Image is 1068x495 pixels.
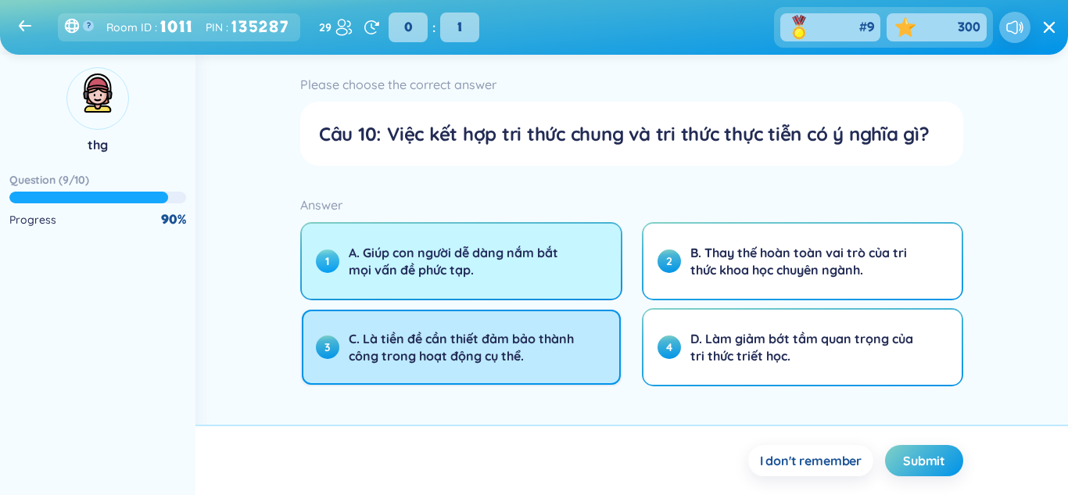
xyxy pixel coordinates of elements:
[903,452,945,469] span: Submit
[106,15,193,39] div: :
[106,19,152,36] span: Room ID
[867,19,874,36] span: 9
[859,19,874,36] div: #
[9,211,56,228] div: Progress
[300,74,963,95] div: Please choose the correct answer
[88,136,108,153] div: thg
[206,19,223,36] span: PIN
[760,452,862,469] span: I don't remember
[302,224,621,299] button: 1A. Giúp con người dễ dàng nắm bắt mọi vấn đề phức tạp.
[300,194,963,216] div: Answer
[161,211,186,228] div: 90 %
[9,172,89,188] h6: Question ( 9 / 10 )
[73,68,123,118] img: avatar4.b04251f7.svg
[231,15,294,39] div: 135287
[885,445,963,476] button: Submit
[440,13,479,42] span: 1
[658,249,681,273] span: 2
[389,13,428,42] span: 0
[384,13,484,42] div: :
[83,20,94,31] button: ?
[658,335,681,359] span: 4
[748,445,873,476] button: I don't remember
[206,15,294,39] div: :
[643,224,962,299] button: 2B. Thay thế hoàn toàn vai trò của tri thức khoa học chuyên ngành.
[160,15,193,39] strong: 1011
[302,310,621,385] button: 3C. Là tiền đề cần thiết đảm bảo thành công trong hoạt động cụ thể.
[319,120,944,147] div: Câu 10: Việc kết hợp tri thức chung và tri thức thực tiễn có ý nghĩa gì?
[690,244,923,278] span: B. Thay thế hoàn toàn vai trò của tri thức khoa học chuyên ngành.
[349,330,581,364] span: C. Là tiền đề cần thiết đảm bảo thành công trong hoạt động cụ thể.
[349,244,581,278] span: A. Giúp con người dễ dàng nắm bắt mọi vấn đề phức tạp.
[319,19,332,36] strong: 29
[643,310,962,385] button: 4D. Làm giảm bớt tầm quan trọng của tri thức triết học.
[690,330,923,364] span: D. Làm giảm bớt tầm quan trọng của tri thức triết học.
[316,335,339,359] span: 3
[958,19,980,36] span: 300
[316,249,339,273] span: 1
